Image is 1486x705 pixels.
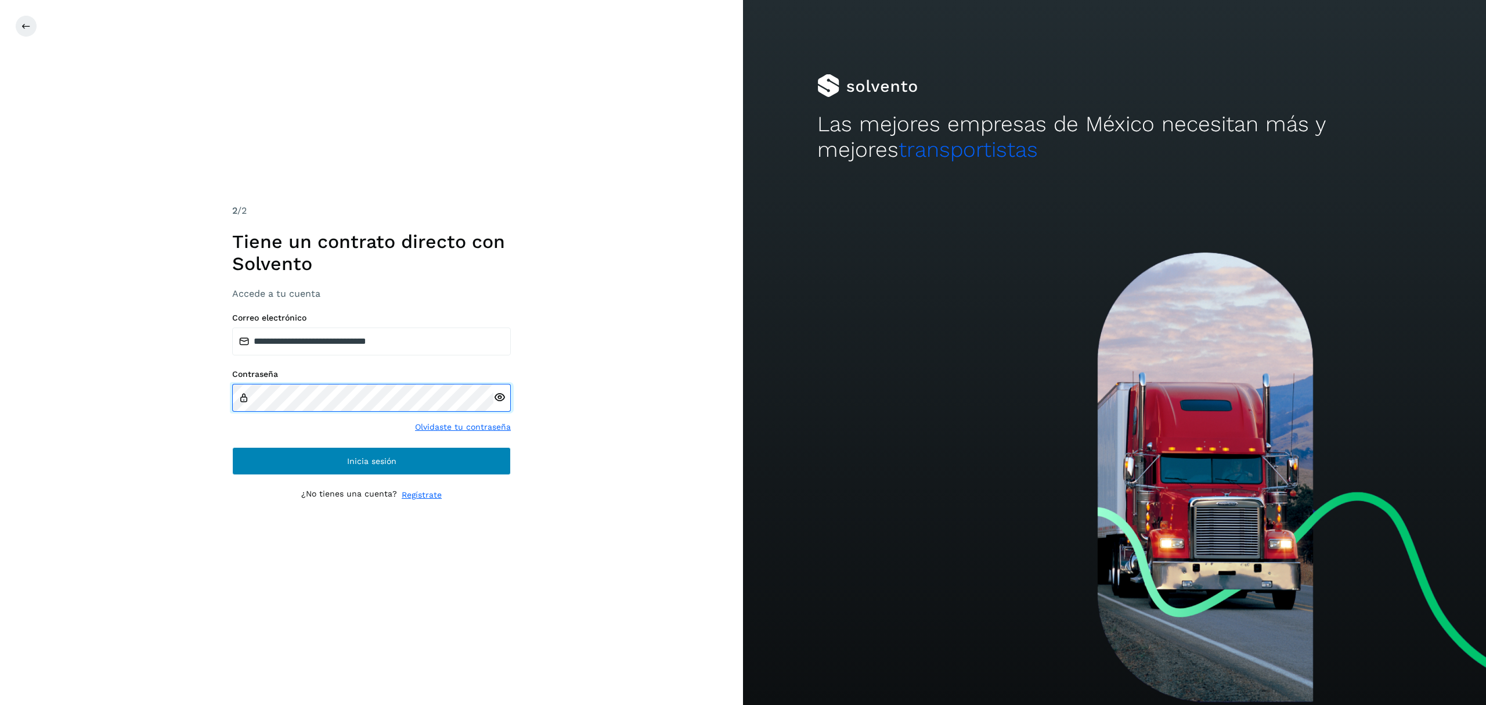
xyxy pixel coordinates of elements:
p: ¿No tienes una cuenta? [301,489,397,501]
label: Correo electrónico [232,313,511,323]
span: transportistas [899,137,1038,162]
span: Inicia sesión [347,457,396,465]
h3: Accede a tu cuenta [232,288,511,299]
a: Olvidaste tu contraseña [415,421,511,433]
label: Contraseña [232,369,511,379]
h1: Tiene un contrato directo con Solvento [232,231,511,275]
button: Inicia sesión [232,447,511,475]
span: 2 [232,205,237,216]
a: Regístrate [402,489,442,501]
h2: Las mejores empresas de México necesitan más y mejores [817,111,1412,163]
div: /2 [232,204,511,218]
